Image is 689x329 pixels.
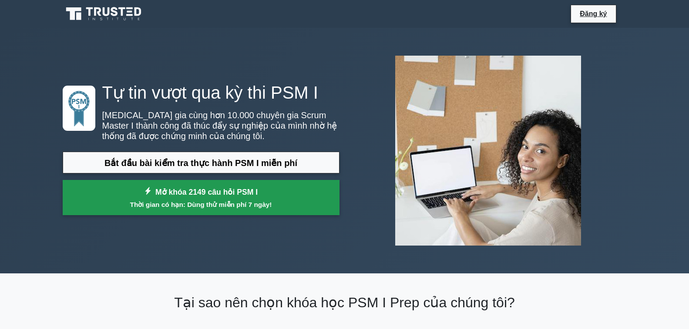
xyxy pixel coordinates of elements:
font: Thời gian có hạn: Dùng thử miễn phí 7 ngày! [130,201,272,208]
font: Tự tin vượt qua kỳ thi PSM I [102,83,318,102]
font: Bắt đầu bài kiểm tra thực hành PSM I miễn phí [104,158,297,168]
font: Đăng ký [580,10,607,17]
font: Mở khóa 2149 câu hỏi PSM I [155,188,258,196]
font: Tại sao nên chọn khóa học PSM I Prep của chúng tôi? [174,295,515,310]
font: [MEDICAL_DATA] gia cùng hơn 10.000 chuyên gia Scrum Master I thành công đã thúc đẩy sự nghiệp của... [102,110,337,141]
a: Bắt đầu bài kiểm tra thực hành PSM I miễn phí [63,152,339,174]
a: Mở khóa 2149 câu hỏi PSM IThời gian có hạn: Dùng thử miễn phí 7 ngày! [63,180,339,215]
a: Đăng ký [575,8,612,19]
